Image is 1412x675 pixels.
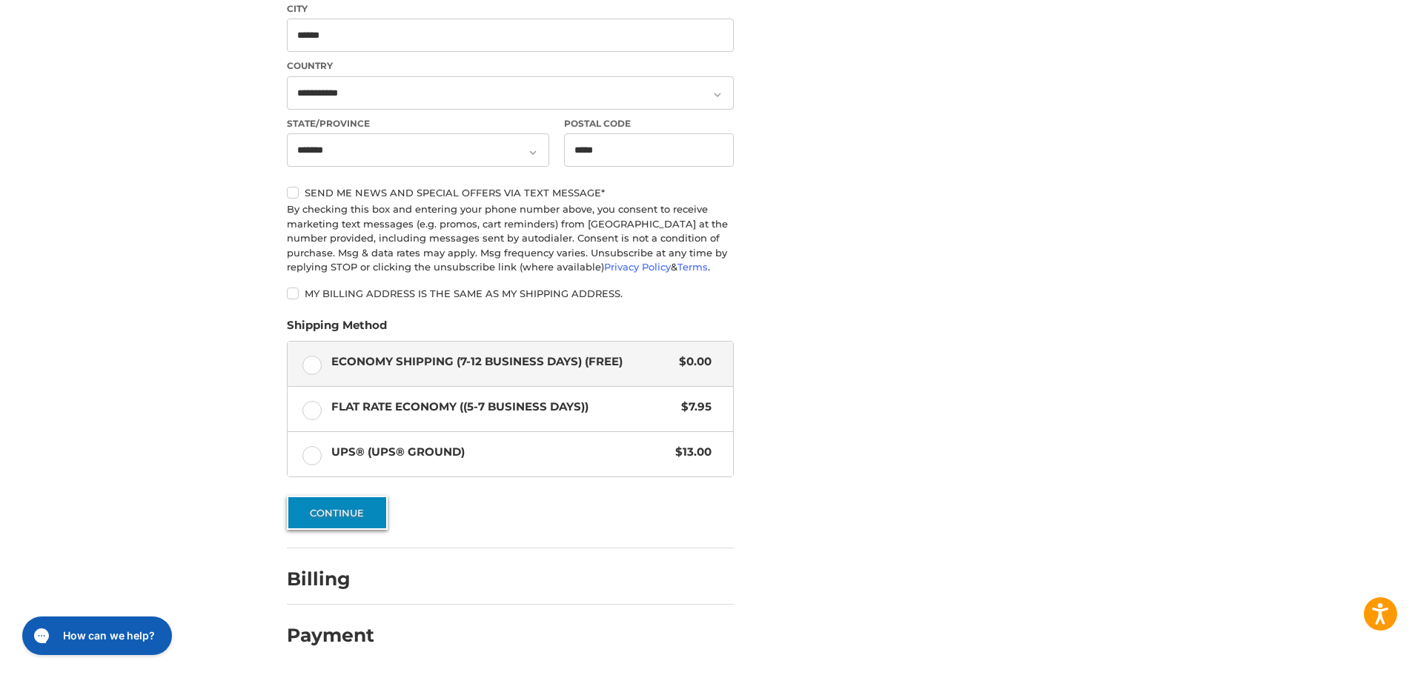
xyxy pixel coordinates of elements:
label: Postal Code [564,117,735,130]
label: State/Province [287,117,549,130]
label: Send me news and special offers via text message* [287,187,734,199]
h2: Billing [287,568,374,591]
button: Continue [287,496,388,530]
span: $13.00 [668,444,712,461]
a: Terms [677,261,708,273]
span: Flat Rate Economy ((5-7 Business Days)) [331,399,674,416]
legend: Shipping Method [287,317,387,341]
label: My billing address is the same as my shipping address. [287,287,734,299]
a: Privacy Policy [604,261,671,273]
span: $7.95 [674,399,712,416]
label: City [287,2,734,16]
span: UPS® (UPS® Ground) [331,444,669,461]
h2: Payment [287,624,374,647]
iframe: Gorgias live chat messenger [15,611,176,660]
div: By checking this box and entering your phone number above, you consent to receive marketing text ... [287,202,734,275]
span: Economy Shipping (7-12 Business Days) (Free) [331,353,672,370]
label: Country [287,59,734,73]
span: $0.00 [672,353,712,370]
